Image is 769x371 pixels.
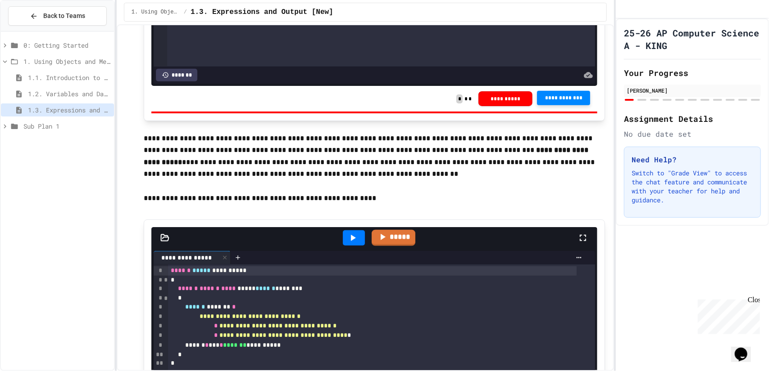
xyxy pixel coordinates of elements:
span: Sub Plan 1 [23,121,110,131]
h2: Assignment Details [624,112,761,125]
span: 1.3. Expressions and Output [New] [191,7,333,18]
iframe: chat widget [694,296,760,334]
p: Switch to "Grade View" to access the chat feature and communicate with your teacher for help and ... [632,169,753,205]
div: Chat with us now!Close [4,4,62,57]
span: 1. Using Objects and Methods [23,57,110,66]
span: Back to Teams [43,11,85,21]
span: 1.2. Variables and Data Types [28,89,110,98]
div: [PERSON_NAME] [627,86,758,94]
span: 1.3. Expressions and Output [New] [28,105,110,115]
h2: Your Progress [624,67,761,79]
h1: 25-26 AP Computer Science A - KING [624,27,761,52]
span: 0: Getting Started [23,40,110,50]
iframe: chat widget [731,335,760,362]
span: 1.1. Introduction to Algorithms, Programming, and Compilers [28,73,110,82]
span: / [184,9,187,16]
span: 1. Using Objects and Methods [132,9,180,16]
h3: Need Help? [632,154,753,165]
div: No due date set [624,129,761,139]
